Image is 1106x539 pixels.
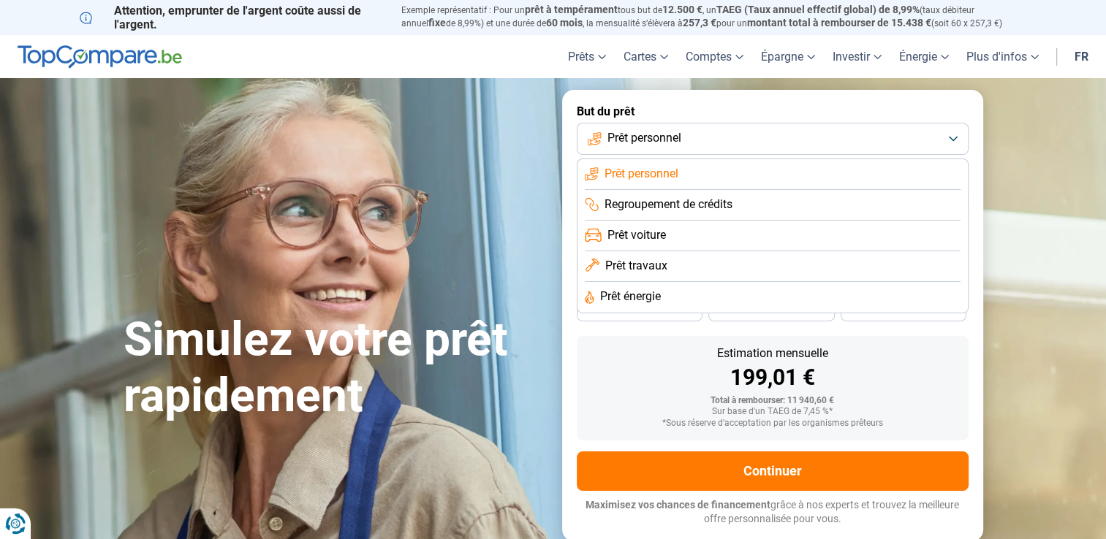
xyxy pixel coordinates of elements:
[586,499,770,511] span: Maximisez vos chances de financement
[546,17,583,28] span: 60 mois
[525,4,618,15] span: prêt à tempérament
[588,396,957,406] div: Total à rembourser: 11 940,60 €
[607,130,681,146] span: Prêt personnel
[588,348,957,359] div: Estimation mensuelle
[600,288,661,305] span: Prêt énergie
[577,451,969,491] button: Continuer
[588,418,957,429] div: *Sous réserve d'acceptation par les organismes prêteurs
[559,35,615,78] a: Prêts
[683,17,716,28] span: 257,3 €
[677,35,752,78] a: Comptes
[662,4,702,15] span: 12.500 €
[624,306,656,315] span: 36 mois
[887,306,920,315] span: 24 mois
[615,35,677,78] a: Cartes
[577,498,969,527] p: grâce à nos experts et trouvez la meilleure offre personnalisée pour vous.
[747,17,931,28] span: montant total à rembourser de 15.438 €
[605,196,732,213] span: Regroupement de crédits
[124,312,545,424] h1: Simulez votre prêt rapidement
[577,104,969,118] label: But du prêt
[401,4,1027,30] p: Exemple représentatif : Pour un tous but de , un (taux débiteur annuel de 8,99%) et une durée de ...
[605,166,678,182] span: Prêt personnel
[18,45,182,69] img: TopCompare
[588,367,957,389] div: 199,01 €
[577,123,969,155] button: Prêt personnel
[824,35,890,78] a: Investir
[607,227,666,243] span: Prêt voiture
[588,407,957,417] div: Sur base d'un TAEG de 7,45 %*
[890,35,958,78] a: Énergie
[752,35,824,78] a: Épargne
[716,4,920,15] span: TAEG (Taux annuel effectif global) de 8,99%
[755,306,787,315] span: 30 mois
[428,17,446,28] span: fixe
[605,258,667,274] span: Prêt travaux
[80,4,384,31] p: Attention, emprunter de l'argent coûte aussi de l'argent.
[958,35,1048,78] a: Plus d'infos
[1066,35,1097,78] a: fr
